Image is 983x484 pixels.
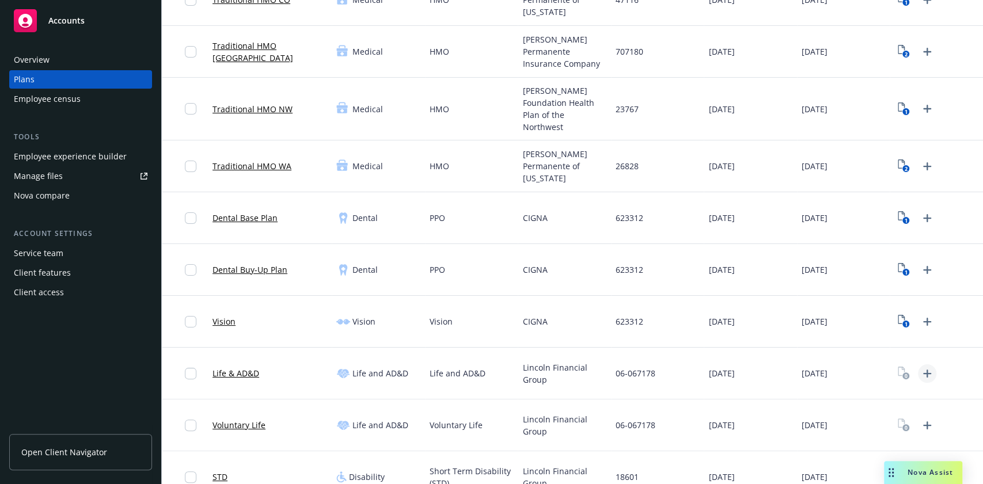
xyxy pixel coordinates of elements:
[918,100,936,118] a: Upload Plan Documents
[14,244,63,262] div: Service team
[352,419,408,431] span: Life and AD&D
[430,160,449,172] span: HMO
[14,90,81,108] div: Employee census
[9,264,152,282] a: Client features
[894,209,913,227] a: View Plan Documents
[904,51,907,58] text: 2
[802,160,828,172] span: [DATE]
[212,419,265,431] a: Voluntary Life
[918,416,936,435] a: Upload Plan Documents
[522,148,606,184] span: [PERSON_NAME] Permanente of [US_STATE]
[894,312,913,331] a: View Plan Documents
[185,471,196,483] input: Toggle Row Selected
[802,264,828,276] span: [DATE]
[522,264,547,276] span: CIGNA
[802,471,828,483] span: [DATE]
[212,160,291,172] a: Traditional HMO WA
[349,471,385,483] span: Disability
[708,160,734,172] span: [DATE]
[14,167,63,185] div: Manage files
[9,5,152,37] a: Accounts
[430,367,485,379] span: Life and AD&D
[708,45,734,58] span: [DATE]
[430,103,449,115] span: HMO
[9,244,152,262] a: Service team
[894,416,913,435] a: View Plan Documents
[185,103,196,115] input: Toggle Row Selected
[802,315,828,327] span: [DATE]
[708,315,734,327] span: [DATE]
[185,46,196,58] input: Toggle Row Selected
[894,261,913,279] a: View Plan Documents
[802,419,828,431] span: [DATE]
[904,165,907,173] text: 2
[430,212,445,224] span: PPO
[884,461,962,484] button: Nova Assist
[802,45,828,58] span: [DATE]
[616,264,643,276] span: 623312
[9,147,152,166] a: Employee experience builder
[616,103,639,115] span: 23767
[9,90,152,108] a: Employee census
[894,157,913,176] a: View Plan Documents
[48,16,85,25] span: Accounts
[616,367,655,379] span: 06-067178
[522,85,606,133] span: [PERSON_NAME] Foundation Health Plan of the Northwest
[185,212,196,224] input: Toggle Row Selected
[918,364,936,383] a: Upload Plan Documents
[802,212,828,224] span: [DATE]
[212,212,278,224] a: Dental Base Plan
[14,283,64,302] div: Client access
[894,43,913,61] a: View Plan Documents
[352,315,375,327] span: Vision
[918,43,936,61] a: Upload Plan Documents
[212,40,327,64] a: Traditional HMO [GEOGRAPHIC_DATA]
[430,264,445,276] span: PPO
[9,70,152,89] a: Plans
[616,419,655,431] span: 06-067178
[918,209,936,227] a: Upload Plan Documents
[894,364,913,383] a: View Plan Documents
[708,471,734,483] span: [DATE]
[802,367,828,379] span: [DATE]
[185,316,196,327] input: Toggle Row Selected
[708,103,734,115] span: [DATE]
[430,315,453,327] span: Vision
[708,419,734,431] span: [DATE]
[212,264,287,276] a: Dental Buy-Up Plan
[9,186,152,205] a: Nova compare
[9,51,152,69] a: Overview
[522,33,606,70] span: [PERSON_NAME] Permanente Insurance Company
[522,413,606,437] span: Lincoln Financial Group
[14,147,127,166] div: Employee experience builder
[708,367,734,379] span: [DATE]
[616,45,643,58] span: 707180
[708,212,734,224] span: [DATE]
[522,361,606,386] span: Lincoln Financial Group
[616,212,643,224] span: 623312
[185,420,196,431] input: Toggle Row Selected
[904,269,907,276] text: 1
[904,321,907,328] text: 1
[430,45,449,58] span: HMO
[212,471,227,483] a: STD
[616,471,639,483] span: 18601
[904,108,907,115] text: 1
[14,70,35,89] div: Plans
[185,161,196,172] input: Toggle Row Selected
[14,186,70,205] div: Nova compare
[522,315,547,327] span: CIGNA
[352,212,378,224] span: Dental
[9,131,152,143] div: Tools
[918,261,936,279] a: Upload Plan Documents
[212,315,236,327] a: Vision
[430,419,483,431] span: Voluntary Life
[708,264,734,276] span: [DATE]
[918,157,936,176] a: Upload Plan Documents
[185,264,196,276] input: Toggle Row Selected
[185,368,196,379] input: Toggle Row Selected
[908,467,953,477] span: Nova Assist
[894,100,913,118] a: View Plan Documents
[884,461,898,484] div: Drag to move
[212,103,293,115] a: Traditional HMO NW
